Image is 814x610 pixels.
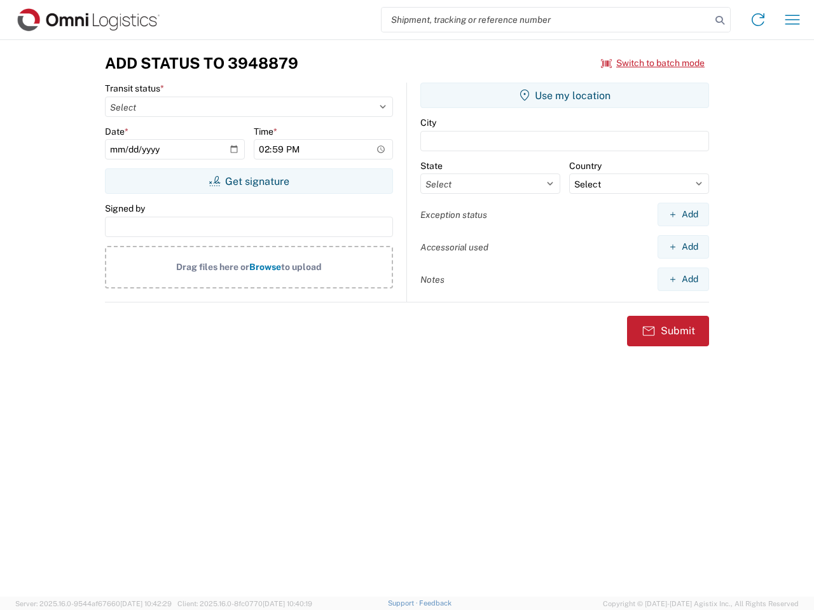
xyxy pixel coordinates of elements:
[627,316,709,346] button: Submit
[263,600,312,607] span: [DATE] 10:40:19
[420,209,487,220] label: Exception status
[420,241,488,253] label: Accessorial used
[176,262,249,272] span: Drag files here or
[658,203,709,226] button: Add
[569,160,602,172] label: Country
[254,126,277,137] label: Time
[15,600,172,607] span: Server: 2025.16.0-9544af67660
[105,203,145,214] label: Signed by
[281,262,322,272] span: to upload
[420,274,445,285] label: Notes
[105,83,164,94] label: Transit status
[177,600,312,607] span: Client: 2025.16.0-8fc0770
[420,117,436,128] label: City
[382,8,711,32] input: Shipment, tracking or reference number
[388,599,420,607] a: Support
[658,268,709,291] button: Add
[420,160,443,172] label: State
[249,262,281,272] span: Browse
[105,126,128,137] label: Date
[601,53,705,74] button: Switch to batch mode
[658,235,709,259] button: Add
[420,83,709,108] button: Use my location
[603,598,799,609] span: Copyright © [DATE]-[DATE] Agistix Inc., All Rights Reserved
[105,168,393,194] button: Get signature
[120,600,172,607] span: [DATE] 10:42:29
[105,54,298,72] h3: Add Status to 3948879
[419,599,452,607] a: Feedback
